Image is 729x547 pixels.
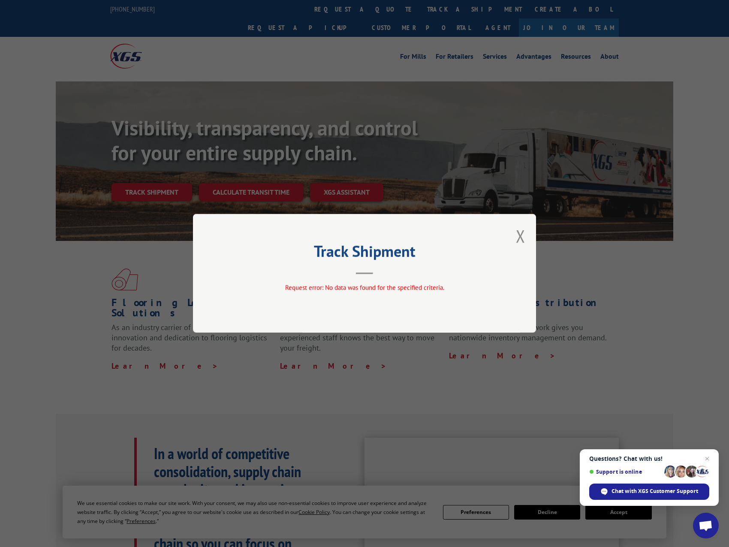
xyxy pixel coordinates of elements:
[589,484,709,500] div: Chat with XGS Customer Support
[516,225,525,247] button: Close modal
[693,513,719,538] div: Open chat
[285,284,444,292] span: Request error: No data was found for the specified criteria.
[589,455,709,462] span: Questions? Chat with us!
[612,487,698,495] span: Chat with XGS Customer Support
[236,245,493,261] h2: Track Shipment
[702,454,712,464] span: Close chat
[589,469,661,475] span: Support is online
